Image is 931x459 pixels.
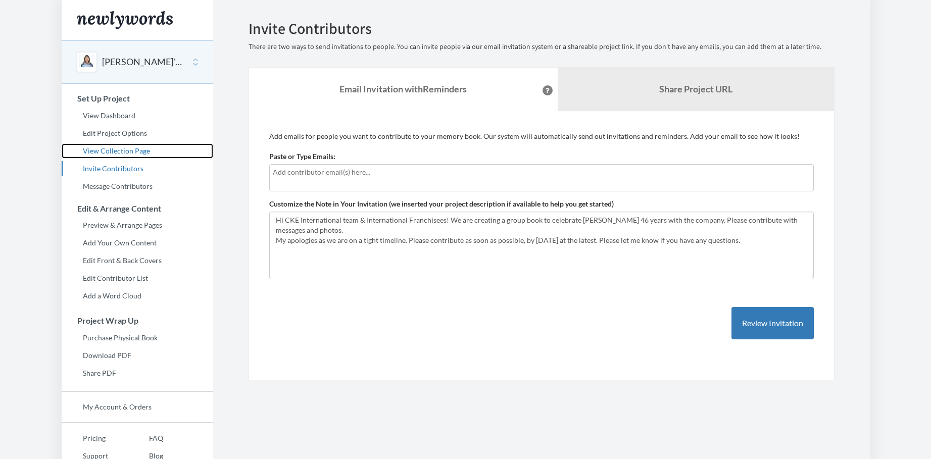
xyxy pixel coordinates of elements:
h3: Edit & Arrange Content [62,204,213,213]
a: View Dashboard [62,108,213,123]
textarea: Hi CKE International team & International Franchisees! We are creating a group book to celebrate ... [269,212,814,279]
strong: Email Invitation with Reminders [339,83,467,94]
a: Add Your Own Content [62,235,213,250]
p: Add emails for people you want to contribute to your memory book. Our system will automatically s... [269,131,814,141]
a: Download PDF [62,348,213,363]
h3: Set Up Project [62,94,213,103]
button: [PERSON_NAME]'s Retirement Book [102,56,184,69]
a: Preview & Arrange Pages [62,218,213,233]
span: Support [20,7,57,16]
input: Add contributor email(s) here... [273,167,810,178]
b: Share Project URL [659,83,732,94]
a: Pricing [62,431,128,446]
a: My Account & Orders [62,399,213,415]
a: Add a Word Cloud [62,288,213,303]
h2: Invite Contributors [249,20,835,37]
p: There are two ways to send invitations to people. You can invite people via our email invitation ... [249,42,835,52]
a: Edit Front & Back Covers [62,253,213,268]
a: Message Contributors [62,179,213,194]
a: Purchase Physical Book [62,330,213,345]
label: Paste or Type Emails: [269,151,335,162]
a: Edit Project Options [62,126,213,141]
a: Invite Contributors [62,161,213,176]
h3: Project Wrap Up [62,316,213,325]
a: FAQ [128,431,163,446]
a: View Collection Page [62,143,213,159]
a: Share PDF [62,366,213,381]
label: Customize the Note in Your Invitation (we inserted your project description if available to help ... [269,199,614,209]
button: Review Invitation [731,307,814,340]
img: Newlywords logo [77,11,173,29]
a: Edit Contributor List [62,271,213,286]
